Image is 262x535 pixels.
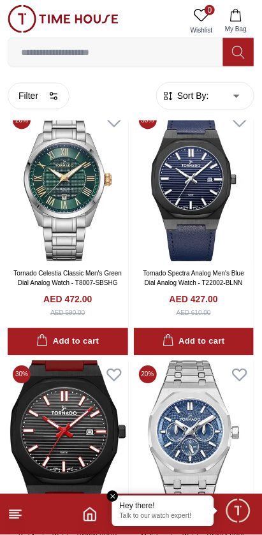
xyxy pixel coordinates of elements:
[82,507,98,522] a: Home
[8,361,128,516] img: Tornado Spectra Analog Men's Black Dial Analog Watch - T22002-BSRB
[134,106,254,261] img: Tornado Spectra Analog Men's Blue Dial Analog Watch - T22002-BLNN
[186,5,217,38] a: 0Wishlist
[13,270,122,287] a: Tornado Celestia Classic Men's Green Dial Analog Watch - T8007-SBSHG
[13,366,31,384] span: 30 %
[50,309,85,318] div: AED 590.00
[134,361,254,516] img: Tornado Aurora Nova Men's Blue Dial Multi Function Watch - T23104-SBSL
[220,24,252,34] span: My Bag
[36,335,99,349] div: Add to cart
[162,89,209,102] button: Sort By:
[205,5,215,15] span: 0
[13,112,31,129] span: 20 %
[170,293,218,306] h4: AED 427.00
[8,328,128,356] button: Add to cart
[134,328,254,356] button: Add to cart
[120,513,207,522] p: Talk to our watch expert!
[139,366,157,384] span: 20 %
[186,26,217,35] span: Wishlist
[217,5,254,38] button: My Bag
[8,5,119,33] img: ...
[8,106,128,261] img: Tornado Celestia Classic Men's Green Dial Analog Watch - T8007-SBSHG
[224,497,252,525] div: Chat Widget
[177,309,211,318] div: AED 610.00
[43,293,92,306] h4: AED 472.00
[107,491,119,502] em: Close tooltip
[163,335,225,349] div: Add to cart
[8,82,69,109] button: Filter
[175,89,209,102] span: Sort By:
[143,270,244,287] a: Tornado Spectra Analog Men's Blue Dial Analog Watch - T22002-BLNN
[120,501,207,511] div: Hey there!
[139,112,157,129] span: 30 %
